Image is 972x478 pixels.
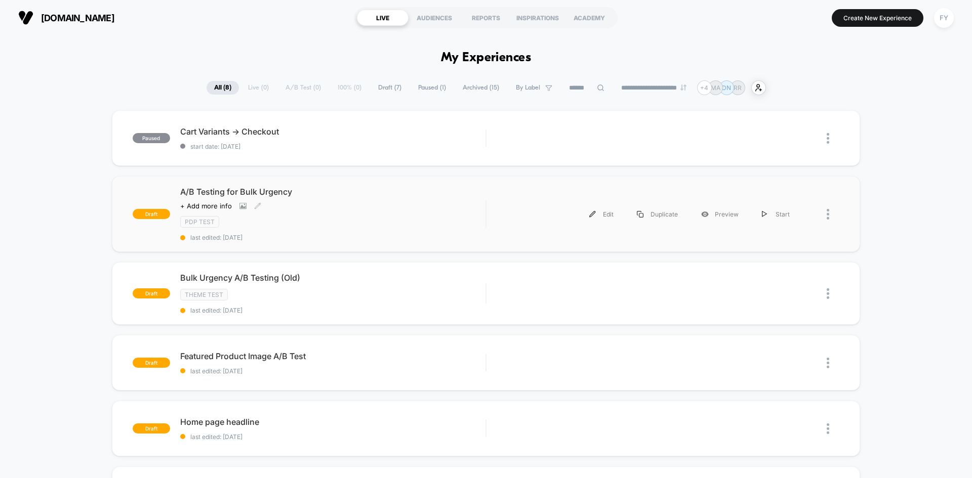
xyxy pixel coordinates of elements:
[180,202,232,210] span: + Add more info
[827,133,829,144] img: close
[827,209,829,220] img: close
[441,51,532,65] h1: My Experiences
[180,187,485,197] span: A/B Testing for Bulk Urgency
[516,84,540,92] span: By Label
[750,203,801,226] div: Start
[357,10,409,26] div: LIVE
[180,234,485,241] span: last edited: [DATE]
[411,81,454,95] span: Paused ( 1 )
[180,143,485,150] span: start date: [DATE]
[637,211,643,218] img: menu
[133,358,170,368] span: draft
[133,288,170,298] span: draft
[934,8,954,28] div: FY
[133,423,170,433] span: draft
[133,209,170,219] span: draft
[180,307,485,314] span: last edited: [DATE]
[697,80,712,95] div: + 4
[762,211,767,218] img: menu
[180,351,485,361] span: Featured Product Image A/B Test
[680,84,686,91] img: end
[589,211,596,218] img: menu
[578,203,625,226] div: Edit
[133,133,170,143] span: paused
[734,84,742,92] p: RR
[371,81,409,95] span: Draft ( 7 )
[512,10,563,26] div: INSPIRATIONS
[832,9,923,27] button: Create New Experience
[180,417,485,427] span: Home page headline
[18,10,33,25] img: Visually logo
[455,81,507,95] span: Archived ( 15 )
[207,81,239,95] span: All ( 8 )
[180,273,485,283] span: Bulk Urgency A/B Testing (Old)
[180,433,485,441] span: last edited: [DATE]
[460,10,512,26] div: REPORTS
[625,203,690,226] div: Duplicate
[711,84,720,92] p: MA
[41,13,114,23] span: [DOMAIN_NAME]
[180,216,219,228] span: PDP Test
[827,358,829,368] img: close
[180,367,485,375] span: last edited: [DATE]
[180,126,485,137] span: Cart Variants -> Checkout
[931,8,957,28] button: FY
[180,289,228,300] span: Theme Test
[827,423,829,434] img: close
[722,84,731,92] p: DN
[827,288,829,299] img: close
[690,203,750,226] div: Preview
[409,10,460,26] div: AUDIENCES
[563,10,615,26] div: ACADEMY
[15,10,117,26] button: [DOMAIN_NAME]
